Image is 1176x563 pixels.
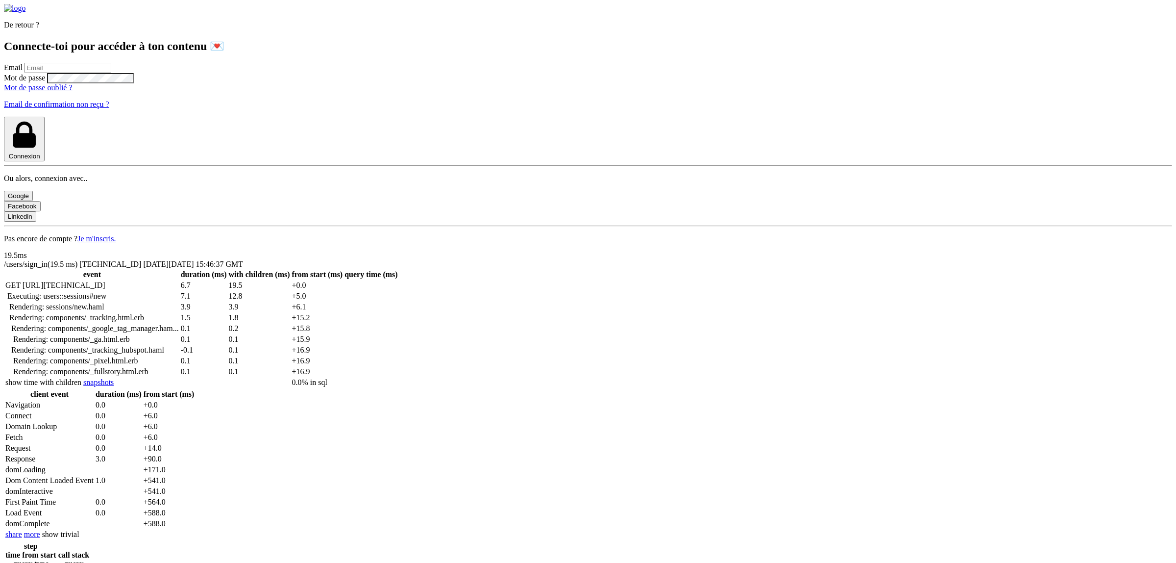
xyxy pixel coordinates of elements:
[143,443,195,453] td: 14.0
[4,191,33,200] a: Google
[48,260,77,268] span: (19.5 ms)
[143,454,195,464] td: 90.0
[144,422,148,431] span: +
[83,378,114,386] a: snapshots
[344,270,398,280] th: query time (ms)
[5,334,179,344] td: Rendering: components/_ga.html.erb
[5,519,94,529] td: domComplete
[180,281,227,290] td: duration of this step without any children's durations
[143,497,195,507] td: 564.0
[143,411,195,421] td: 6.0
[95,497,142,507] td: 0.0
[95,443,142,453] td: 0.0
[143,433,195,442] td: 6.0
[79,260,243,268] span: [TECHNICAL_ID] [DATE][DATE] 15:46:37 GMT
[4,100,109,108] a: Email de confirmation non reçu ?
[292,367,296,376] span: +
[292,302,343,312] td: time elapsed since profiling started
[228,281,290,290] td: duration of this step and its children
[144,487,148,495] span: +
[292,313,296,322] span: +
[292,281,343,290] td: time elapsed since profiling started
[5,345,179,355] td: Rendering: components/_tracking_hubspot.haml
[144,476,148,485] span: +
[4,201,41,211] button: Facebook
[292,335,296,343] span: +
[95,433,142,442] td: 0.0
[95,389,142,399] th: duration (ms)
[24,530,40,538] a: more
[95,422,142,432] td: 0.0
[292,367,343,377] td: time elapsed since profiling started
[302,378,327,386] span: % in sql
[5,411,94,421] td: Connect
[143,422,195,432] td: 6.0
[143,519,195,529] td: 588.0
[5,454,94,464] td: Response
[5,433,94,442] td: Fetch
[180,302,227,312] td: duration of this step without any children's durations
[180,334,227,344] td: duration of this step without any children's durations
[4,211,36,222] button: Linkedin
[5,389,94,399] th: client event
[4,117,45,161] button: Connexion
[292,356,343,366] td: time elapsed since profiling started
[95,411,142,421] td: 0.0
[143,476,195,486] td: 541.0
[144,509,148,517] span: +
[4,202,41,210] a: Facebook
[228,291,290,301] td: duration of this step and its children
[5,367,179,377] td: Rendering: components/_fullstory.html.erb
[292,313,343,323] td: time elapsed since profiling started
[4,191,33,201] button: Google
[5,302,179,312] td: Rendering: sessions/new.haml
[95,508,142,518] td: 0.0
[292,303,296,311] span: +
[292,324,343,333] td: time elapsed since profiling started
[228,302,290,312] td: duration of this step and its children
[4,74,45,82] label: Mot de passe
[95,476,142,486] td: 1.0
[4,4,25,13] img: logo
[144,433,148,441] span: +
[4,251,27,259] span: 19.5
[4,212,36,220] a: Linkedin
[4,21,1172,29] p: De retour ?
[5,443,94,453] td: Request
[144,444,148,452] span: +
[292,281,296,289] span: +
[292,378,398,387] td: 0 queries spent 0.0 ms of total request time
[292,357,296,365] span: +
[180,345,227,355] td: duration of this step without any children's durations
[228,356,290,366] td: duration of this step and its children
[5,486,94,496] td: domInteractive
[292,334,343,344] td: time elapsed since profiling started
[228,367,290,377] td: duration of this step and its children
[180,270,227,280] th: duration (ms)
[95,400,142,410] td: 0.0
[5,530,22,538] a: share
[180,324,227,333] td: duration of this step without any children's durations
[228,334,290,344] td: duration of this step and its children
[5,476,94,486] td: Dom Content Loaded Event
[5,378,81,386] a: toggles column with aggregate child durations
[292,291,343,301] td: time elapsed since profiling started
[18,251,27,259] span: ms
[5,270,179,280] th: event
[144,411,148,420] span: +
[228,313,290,323] td: duration of this step and its children
[143,486,195,496] td: 541.0
[42,530,79,538] a: toggles any rows with < 2 ms
[5,324,179,333] td: Rendering: components/_google_tag_manager.haml
[180,367,227,377] td: duration of this step without any children's durations
[180,313,227,323] td: duration of this step without any children's durations
[292,292,296,300] span: +
[144,519,148,528] span: +
[5,281,179,290] td: GET [URL][TECHNICAL_ID]
[143,508,195,518] td: 588.0
[5,508,94,518] td: Load Event
[5,465,94,475] td: domLoading
[292,346,296,354] span: +
[143,389,195,399] th: from start (ms)
[228,345,290,355] td: duration of this step and its children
